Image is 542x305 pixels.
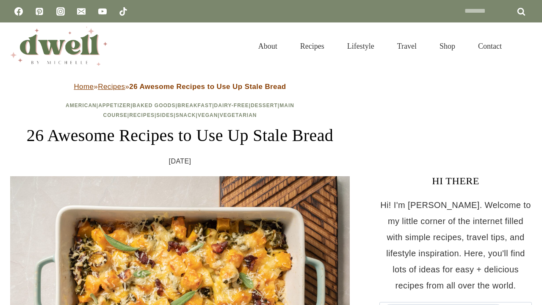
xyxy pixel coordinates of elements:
[66,103,97,108] a: American
[289,31,336,61] a: Recipes
[220,112,257,118] a: Vegetarian
[66,103,294,118] span: | | | | | | | | | | |
[517,39,532,53] button: View Search Form
[10,27,108,66] img: DWELL by michelle
[198,112,218,118] a: Vegan
[169,155,191,168] time: [DATE]
[129,112,155,118] a: Recipes
[98,83,125,91] a: Recipes
[31,3,48,20] a: Pinterest
[247,31,289,61] a: About
[177,103,212,108] a: Breakfast
[251,103,278,108] a: Dessert
[129,83,286,91] strong: 26 Awesome Recipes to Use Up Stale Bread
[10,3,27,20] a: Facebook
[74,83,286,91] span: » »
[10,123,350,148] h1: 26 Awesome Recipes to Use Up Stale Bread
[247,31,513,61] nav: Primary Navigation
[379,173,532,189] h3: HI THERE
[176,112,196,118] a: Snack
[133,103,176,108] a: Baked Goods
[156,112,174,118] a: Sides
[214,103,249,108] a: Dairy-Free
[74,83,94,91] a: Home
[73,3,90,20] a: Email
[115,3,132,20] a: TikTok
[386,31,428,61] a: Travel
[379,197,532,294] p: Hi! I'm [PERSON_NAME]. Welcome to my little corner of the internet filled with simple recipes, tr...
[428,31,467,61] a: Shop
[336,31,386,61] a: Lifestyle
[94,3,111,20] a: YouTube
[467,31,513,61] a: Contact
[52,3,69,20] a: Instagram
[98,103,130,108] a: Appetizer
